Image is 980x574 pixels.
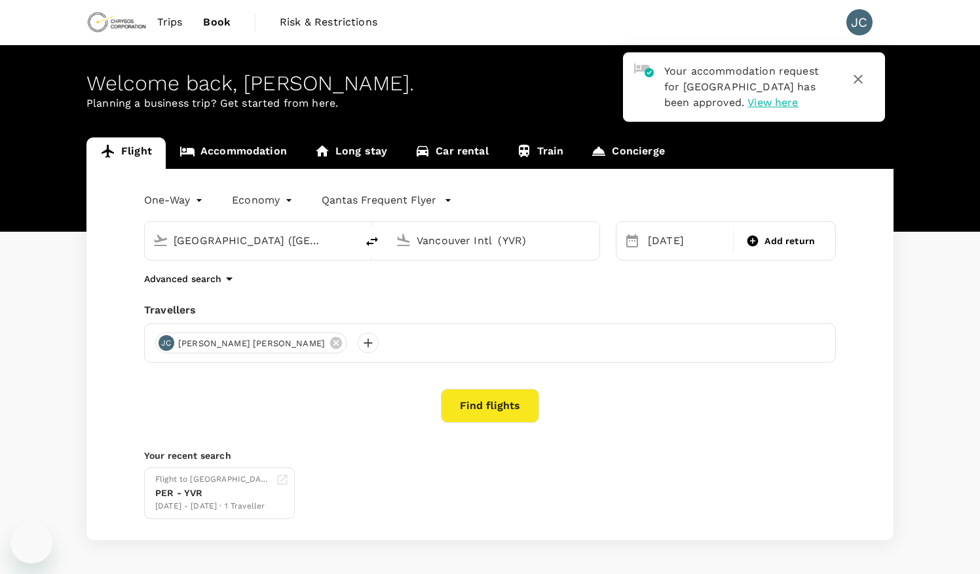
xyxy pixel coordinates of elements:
button: Open [347,239,350,242]
iframe: Button to launch messaging window [10,522,52,564]
div: Flight to [GEOGRAPHIC_DATA] [155,473,271,486]
span: Add return [764,234,815,248]
button: Qantas Frequent Flyer [322,192,452,208]
span: [PERSON_NAME] [PERSON_NAME] [170,337,333,350]
input: Depart from [174,230,329,251]
button: Find flights [441,389,539,423]
a: Car rental [401,137,502,169]
img: hotel-approved [634,63,654,77]
a: Long stay [301,137,401,169]
p: Advanced search [144,272,221,285]
button: Advanced search [144,271,237,287]
div: JC[PERSON_NAME] [PERSON_NAME] [155,332,347,353]
div: Welcome back , [PERSON_NAME] . [86,71,894,96]
span: View here [747,96,798,109]
a: Accommodation [166,137,301,169]
div: [DATE] [643,228,730,254]
a: Concierge [577,137,678,169]
p: Planning a business trip? Get started from here. [86,96,894,111]
div: JC [846,9,873,35]
span: Trips [157,14,183,30]
a: Train [502,137,578,169]
button: delete [356,226,388,257]
button: Open [590,239,593,242]
a: Flight [86,137,166,169]
div: JC [159,335,174,351]
div: PER - YVR [155,486,271,500]
span: Risk & Restrictions [280,14,377,30]
div: Economy [232,190,295,211]
span: Your accommodation request for [GEOGRAPHIC_DATA] has been approved. [664,65,819,109]
span: Book [203,14,231,30]
div: [DATE] - [DATE] · 1 Traveller [155,500,271,513]
img: Chrysos Corporation [86,8,147,37]
p: Qantas Frequent Flyer [322,192,436,208]
input: Going to [417,230,572,251]
div: One-Way [144,190,206,211]
p: Your recent search [144,449,836,462]
div: Travellers [144,302,836,318]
